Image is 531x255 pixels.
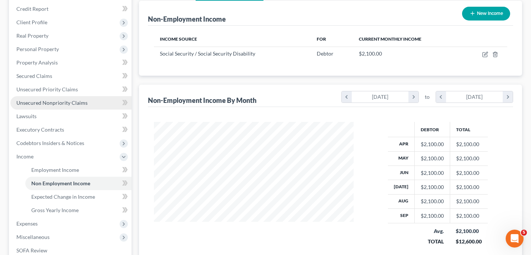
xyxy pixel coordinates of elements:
[160,36,197,42] span: Income Source
[421,212,444,220] div: $2,100.00
[450,180,488,194] td: $2,100.00
[421,155,444,162] div: $2,100.00
[16,100,88,106] span: Unsecured Nonpriority Claims
[450,137,488,151] td: $2,100.00
[16,19,47,25] span: Client Profile
[414,122,450,137] th: Debtor
[421,183,444,191] div: $2,100.00
[359,50,382,57] span: $2,100.00
[16,32,48,39] span: Real Property
[16,46,59,52] span: Personal Property
[16,59,58,66] span: Property Analysis
[462,7,510,21] button: New Income
[506,230,524,248] iframe: Intercom live chat
[420,238,444,245] div: TOTAL
[25,163,132,177] a: Employment Income
[148,96,256,105] div: Non-Employment Income By Month
[450,151,488,166] td: $2,100.00
[450,166,488,180] td: $2,100.00
[31,193,95,200] span: Expected Change in Income
[16,234,50,240] span: Miscellaneous
[342,91,352,103] i: chevron_left
[16,73,52,79] span: Secured Claims
[408,91,418,103] i: chevron_right
[388,151,415,166] th: May
[388,137,415,151] th: Apr
[16,86,78,92] span: Unsecured Priority Claims
[16,6,48,12] span: Credit Report
[352,91,409,103] div: [DATE]
[148,15,226,23] div: Non-Employment Income
[456,227,482,235] div: $2,100.00
[421,141,444,148] div: $2,100.00
[10,69,132,83] a: Secured Claims
[10,110,132,123] a: Lawsuits
[425,93,430,101] span: to
[10,123,132,136] a: Executory Contracts
[421,169,444,177] div: $2,100.00
[317,36,326,42] span: For
[31,180,90,186] span: Non Employment Income
[10,96,132,110] a: Unsecured Nonpriority Claims
[160,50,255,57] span: Social Security / Social Security Disability
[503,91,513,103] i: chevron_right
[521,230,527,236] span: 5
[388,180,415,194] th: [DATE]
[10,56,132,69] a: Property Analysis
[317,50,334,57] span: Debtor
[436,91,446,103] i: chevron_left
[16,220,38,227] span: Expenses
[421,198,444,205] div: $2,100.00
[388,194,415,208] th: Aug
[420,227,444,235] div: Avg.
[16,113,37,119] span: Lawsuits
[16,153,34,160] span: Income
[10,83,132,96] a: Unsecured Priority Claims
[450,122,488,137] th: Total
[25,190,132,204] a: Expected Change in Income
[16,126,64,133] span: Executory Contracts
[25,204,132,217] a: Gross Yearly Income
[359,36,421,42] span: Current Monthly Income
[446,91,503,103] div: [DATE]
[16,140,84,146] span: Codebtors Insiders & Notices
[25,177,132,190] a: Non Employment Income
[31,207,79,213] span: Gross Yearly Income
[450,209,488,223] td: $2,100.00
[10,2,132,16] a: Credit Report
[388,209,415,223] th: Sep
[16,247,47,254] span: SOFA Review
[456,238,482,245] div: $12,600.00
[388,166,415,180] th: Jun
[31,167,79,173] span: Employment Income
[450,194,488,208] td: $2,100.00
